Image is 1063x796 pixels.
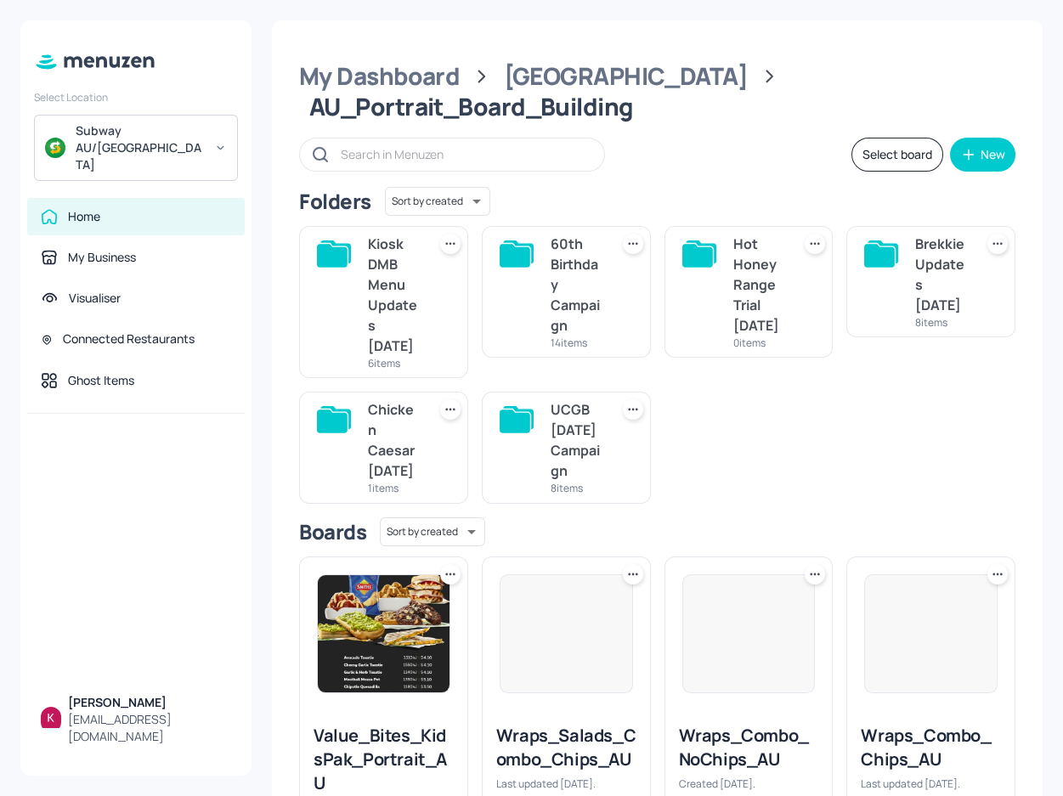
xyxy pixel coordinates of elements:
[309,92,632,122] div: AU_Portrait_Board_Building
[68,208,100,225] div: Home
[496,776,636,791] div: Last updated [DATE].
[851,138,943,172] button: Select board
[950,138,1015,172] button: New
[551,399,602,481] div: UCGB [DATE] Campaign
[368,234,420,356] div: Kiosk DMB Menu Updates [DATE]
[69,290,121,307] div: Visualiser
[861,724,1001,771] div: Wraps_Combo_Chips_AU
[299,188,371,215] div: Folders
[318,575,450,692] img: 2025-08-14-1755151993681hulek6jlg3r.jpeg
[368,481,420,495] div: 1 items
[733,336,785,350] div: 0 items
[915,234,967,315] div: Brekkie Updates [DATE]
[551,336,602,350] div: 14 items
[314,724,454,795] div: Value_Bites_KidsPak_Portrait_AU
[63,330,195,347] div: Connected Restaurants
[733,234,785,336] div: Hot Honey Range Trial [DATE]
[68,372,134,389] div: Ghost Items
[41,707,61,727] img: ALm5wu0uMJs5_eqw6oihenv1OotFdBXgP3vgpp2z_jxl=s96-c
[68,711,231,745] div: [EMAIL_ADDRESS][DOMAIN_NAME]
[496,724,636,771] div: Wraps_Salads_Combo_Chips_AU
[34,90,238,104] div: Select Location
[915,315,967,330] div: 8 items
[551,481,602,495] div: 8 items
[68,694,231,711] div: [PERSON_NAME]
[380,515,485,549] div: Sort by created
[551,234,602,336] div: 60th Birthday Campaign
[679,724,819,771] div: Wraps_Combo_NoChips_AU
[368,356,420,370] div: 6 items
[861,776,1001,791] div: Last updated [DATE].
[385,184,490,218] div: Sort by created
[299,61,460,92] div: My Dashboard
[45,138,65,158] img: avatar
[341,142,587,167] input: Search in Menuzen
[299,518,366,545] div: Boards
[76,122,204,173] div: Subway AU/[GEOGRAPHIC_DATA]
[368,399,420,481] div: Chicken Caesar [DATE]
[981,149,1005,161] div: New
[679,776,819,791] div: Created [DATE].
[504,61,748,92] div: [GEOGRAPHIC_DATA]
[68,249,136,266] div: My Business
